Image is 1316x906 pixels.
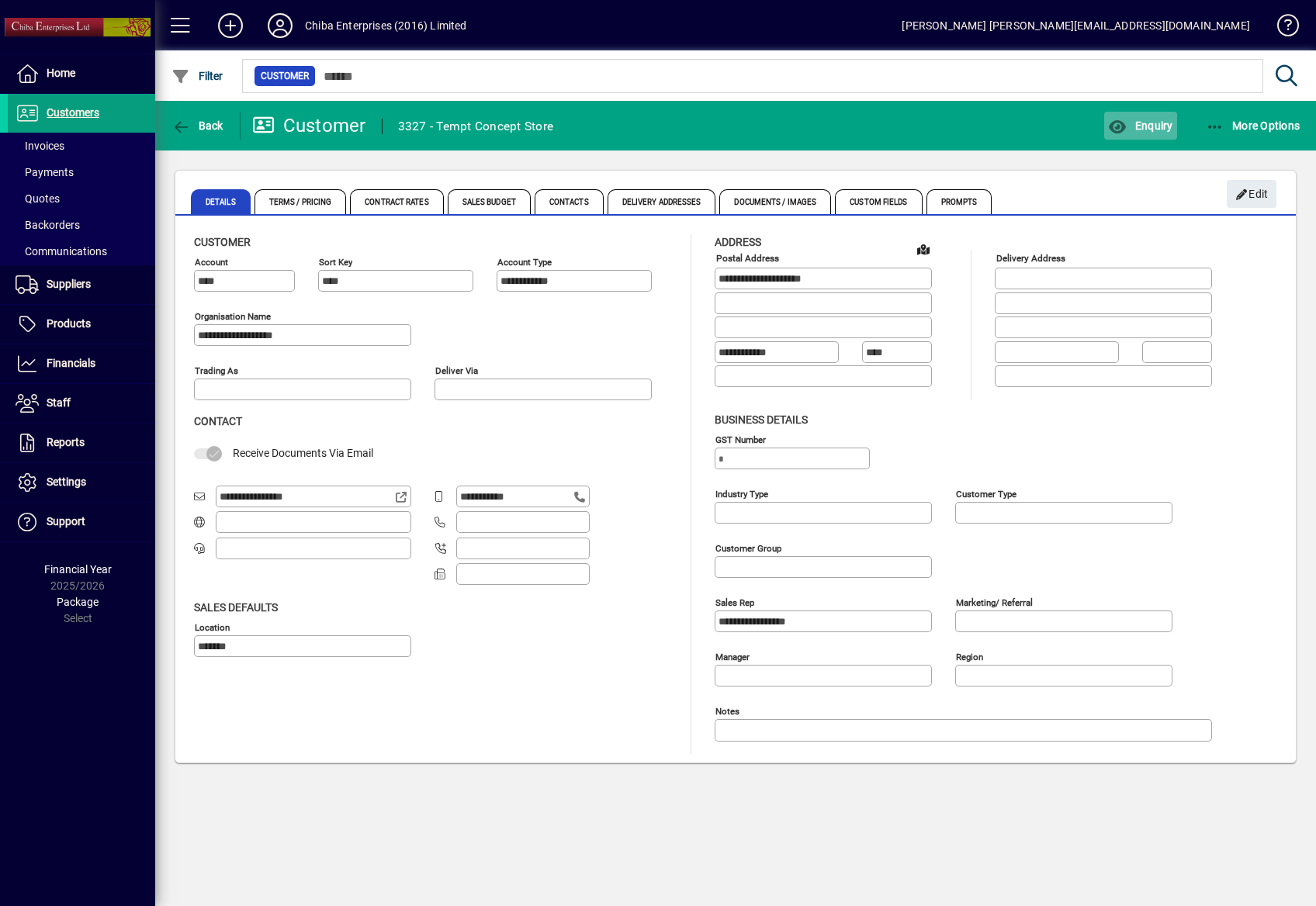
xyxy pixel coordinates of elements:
[719,189,831,214] span: Documents / Images
[8,344,155,383] a: Financials
[47,396,71,409] span: Staff
[195,365,238,376] mat-label: Trading as
[715,434,766,444] mat-label: GST Number
[194,415,242,427] span: Contact
[1104,112,1176,140] button: Enquiry
[44,563,112,576] span: Financial Year
[16,166,74,178] span: Payments
[191,189,251,214] span: Details
[715,542,781,553] mat-label: Customer group
[715,597,754,607] mat-label: Sales rep
[47,106,99,119] span: Customers
[8,54,155,93] a: Home
[261,68,309,84] span: Customer
[16,219,80,231] span: Backorders
[956,488,1016,499] mat-label: Customer type
[8,212,155,238] a: Backorders
[195,257,228,268] mat-label: Account
[715,413,808,426] span: Business details
[255,189,347,214] span: Terms / Pricing
[956,651,983,662] mat-label: Region
[16,245,107,258] span: Communications
[47,475,86,488] span: Settings
[194,236,251,248] span: Customer
[715,236,761,248] span: Address
[47,357,95,369] span: Financials
[715,488,768,499] mat-label: Industry type
[319,257,352,268] mat-label: Sort key
[956,597,1033,607] mat-label: Marketing/ Referral
[47,436,85,448] span: Reports
[252,113,366,138] div: Customer
[1235,182,1269,207] span: Edit
[8,305,155,344] a: Products
[255,12,305,40] button: Profile
[1206,119,1300,132] span: More Options
[8,384,155,423] a: Staff
[835,189,922,214] span: Custom Fields
[8,185,155,212] a: Quotes
[195,311,271,322] mat-label: Organisation name
[8,133,155,159] a: Invoices
[8,463,155,502] a: Settings
[8,503,155,541] a: Support
[16,140,64,152] span: Invoices
[195,621,230,632] mat-label: Location
[47,515,85,527] span: Support
[8,238,155,265] a: Communications
[715,651,750,662] mat-label: Manager
[902,13,1250,38] div: [PERSON_NAME] [PERSON_NAME][EMAIL_ADDRESS][DOMAIN_NAME]
[8,159,155,185] a: Payments
[911,237,936,261] a: View on map
[497,257,552,268] mat-label: Account Type
[1266,3,1297,54] a: Knowledge Base
[168,62,227,90] button: Filter
[435,365,478,376] mat-label: Deliver via
[608,189,716,214] span: Delivery Addresses
[1202,112,1304,140] button: More Options
[8,424,155,462] a: Reports
[47,278,91,290] span: Suppliers
[535,189,604,214] span: Contacts
[350,189,443,214] span: Contract Rates
[155,112,241,140] app-page-header-button: Back
[47,67,75,79] span: Home
[171,70,223,82] span: Filter
[171,119,223,132] span: Back
[206,12,255,40] button: Add
[47,317,91,330] span: Products
[1227,180,1276,208] button: Edit
[926,189,992,214] span: Prompts
[194,601,278,614] span: Sales defaults
[715,705,739,716] mat-label: Notes
[305,13,467,38] div: Chiba Enterprises (2016) Limited
[448,189,531,214] span: Sales Budget
[168,112,227,140] button: Back
[57,596,99,608] span: Package
[1108,119,1172,132] span: Enquiry
[398,114,554,139] div: 3327 - Tempt Concept Store
[8,265,155,304] a: Suppliers
[16,192,60,205] span: Quotes
[233,447,373,459] span: Receive Documents Via Email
